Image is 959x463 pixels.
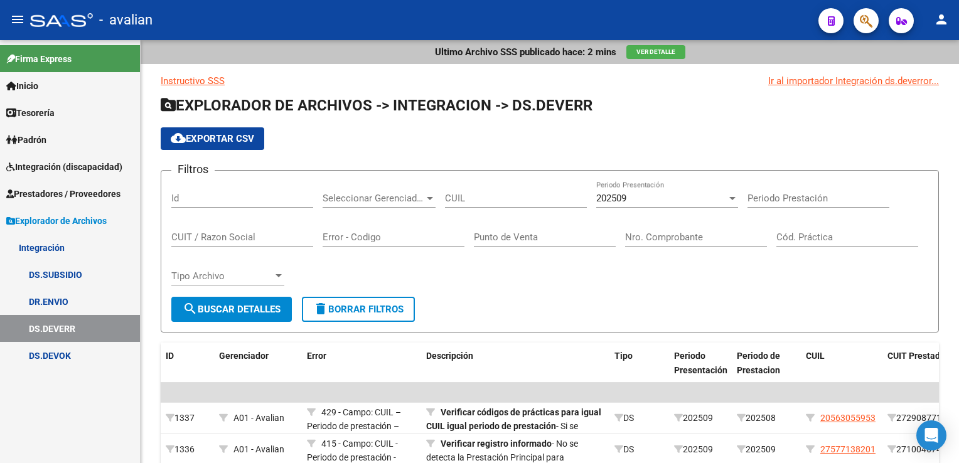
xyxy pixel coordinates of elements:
[171,297,292,322] button: Buscar Detalles
[669,343,732,384] datatable-header-cell: Periodo Presentación
[636,48,675,55] span: Ver Detalle
[161,75,225,87] a: Instructivo SSS
[307,407,401,446] span: 429 - Campo: CUIL – Periodo de prestación – Código de practica
[441,439,552,449] strong: Verificar registro informado
[732,343,801,384] datatable-header-cell: Periodo de Prestacion
[674,442,727,457] div: 202509
[6,79,38,93] span: Inicio
[302,343,421,384] datatable-header-cell: Error
[323,193,424,204] span: Seleccionar Gerenciador
[183,304,281,315] span: Buscar Detalles
[737,442,796,457] div: 202509
[421,343,609,384] datatable-header-cell: Descripción
[614,411,664,425] div: DS
[435,45,616,59] p: Ultimo Archivo SSS publicado hace: 2 mins
[614,351,633,361] span: Tipo
[6,160,122,174] span: Integración (discapacidad)
[768,74,939,88] div: Ir al importador Integración ds.deverror...
[674,411,727,425] div: 202509
[806,351,825,361] span: CUIL
[233,413,284,423] span: A01 - Avalian
[6,52,72,66] span: Firma Express
[171,270,273,282] span: Tipo Archivo
[219,351,269,361] span: Gerenciador
[614,442,664,457] div: DS
[99,6,153,34] span: - avalian
[6,106,55,120] span: Tesorería
[307,351,326,361] span: Error
[313,301,328,316] mat-icon: delete
[171,130,186,146] mat-icon: cloud_download
[596,193,626,204] span: 202509
[916,420,946,450] div: Open Intercom Messenger
[737,411,796,425] div: 202508
[6,187,121,201] span: Prestadores / Proveedores
[934,12,949,27] mat-icon: person
[166,351,174,361] span: ID
[674,351,727,375] span: Periodo Presentación
[161,343,214,384] datatable-header-cell: ID
[626,45,685,59] button: Ver Detalle
[887,351,948,361] span: CUIT Prestador
[426,407,601,432] strong: Verificar códigos de prácticas para igual CUIL igual periodo de prestación
[801,343,882,384] datatable-header-cell: CUIL
[6,214,107,228] span: Explorador de Archivos
[820,444,876,454] span: 27577138201
[426,351,473,361] span: Descripción
[313,304,404,315] span: Borrar Filtros
[183,301,198,316] mat-icon: search
[737,351,780,375] span: Periodo de Prestacion
[161,127,264,150] button: Exportar CSV
[233,444,284,454] span: A01 - Avalian
[171,133,254,144] span: Exportar CSV
[609,343,669,384] datatable-header-cell: Tipo
[10,12,25,27] mat-icon: menu
[171,161,215,178] h3: Filtros
[166,411,209,425] div: 1337
[214,343,302,384] datatable-header-cell: Gerenciador
[161,97,592,114] span: EXPLORADOR DE ARCHIVOS -> INTEGRACION -> DS.DEVERR
[820,413,876,423] span: 20563055953
[302,297,415,322] button: Borrar Filtros
[166,442,209,457] div: 1336
[6,133,46,147] span: Padrón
